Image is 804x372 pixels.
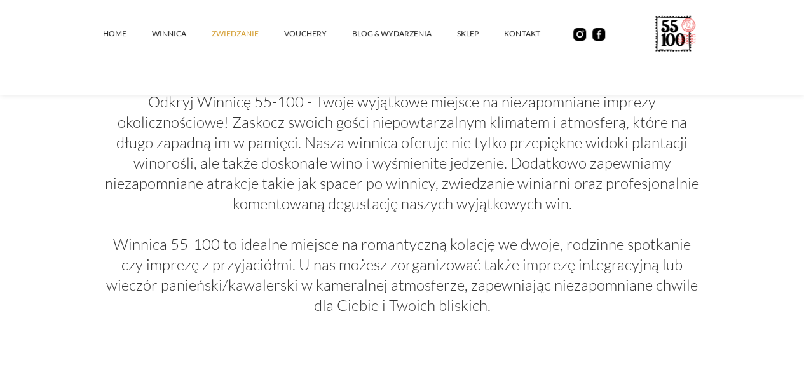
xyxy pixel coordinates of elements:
[504,15,565,53] a: kontakt
[212,15,284,53] a: ZWIEDZANIE
[457,15,504,53] a: SKLEP
[103,15,152,53] a: Home
[104,92,701,315] p: Odkryj Winnicę 55-100 - Twoje wyjątkowe miejsce na niezapomniane imprezy okolicznościowe! Zaskocz...
[152,15,212,53] a: winnica
[284,15,352,53] a: vouchery
[352,15,457,53] a: Blog & Wydarzenia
